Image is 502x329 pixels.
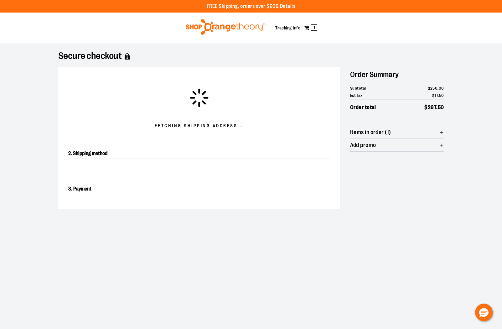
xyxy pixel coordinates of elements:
[311,24,317,31] span: 1
[437,86,439,91] span: .
[68,149,330,159] h2: 2. Shipping method
[434,93,438,98] span: 17
[432,93,435,98] span: $
[350,67,444,82] h2: Order Summary
[439,86,444,91] span: 00
[350,92,363,99] span: Est Tax
[185,19,266,35] img: Shop Orangetheory
[438,104,444,110] span: 50
[475,304,493,321] button: Hello, have a question? Let’s chat.
[350,126,444,138] button: Items in order (1)
[155,123,244,129] span: Fetching Shipping address...
[439,93,444,98] span: 50
[350,129,391,135] span: Items in order (1)
[350,142,376,148] span: Add promo
[438,93,439,98] span: .
[280,3,296,9] a: Details
[275,25,301,30] a: Tracking Info
[424,104,428,110] span: $
[428,104,437,110] span: 267
[207,3,296,10] p: FREE Shipping, orders over $600.
[430,86,438,91] span: 250
[58,53,444,60] h1: Secure checkout
[428,86,430,91] span: $
[68,184,330,194] h2: 3. Payment
[350,85,366,91] span: Subtotal
[350,103,376,112] span: Order total
[436,104,438,110] span: .
[350,139,444,151] button: Add promo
